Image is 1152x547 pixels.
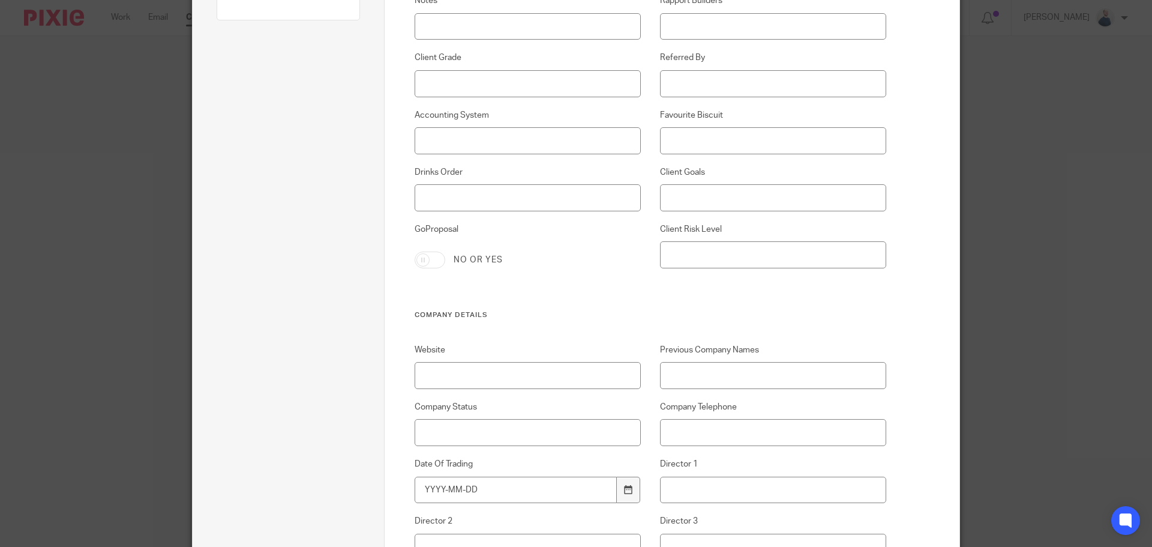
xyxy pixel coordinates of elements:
[415,515,641,527] label: Director 2
[415,477,617,504] input: YYYY-MM-DD
[454,254,503,266] label: No or yes
[660,109,887,121] label: Favourite Biscuit
[415,166,641,178] label: Drinks Order
[415,223,641,243] label: GoProposal
[660,344,887,356] label: Previous Company Names
[660,166,887,178] label: Client Goals
[660,52,887,64] label: Referred By
[660,401,887,413] label: Company Telephone
[415,52,641,64] label: Client Grade
[660,458,887,470] label: Director 1
[415,310,887,320] h3: Company Details
[660,515,887,527] label: Director 3
[415,344,641,356] label: Website
[660,223,887,235] label: Client Risk Level
[415,401,641,413] label: Company Status
[415,109,641,121] label: Accounting System
[415,458,641,470] label: Date Of Trading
